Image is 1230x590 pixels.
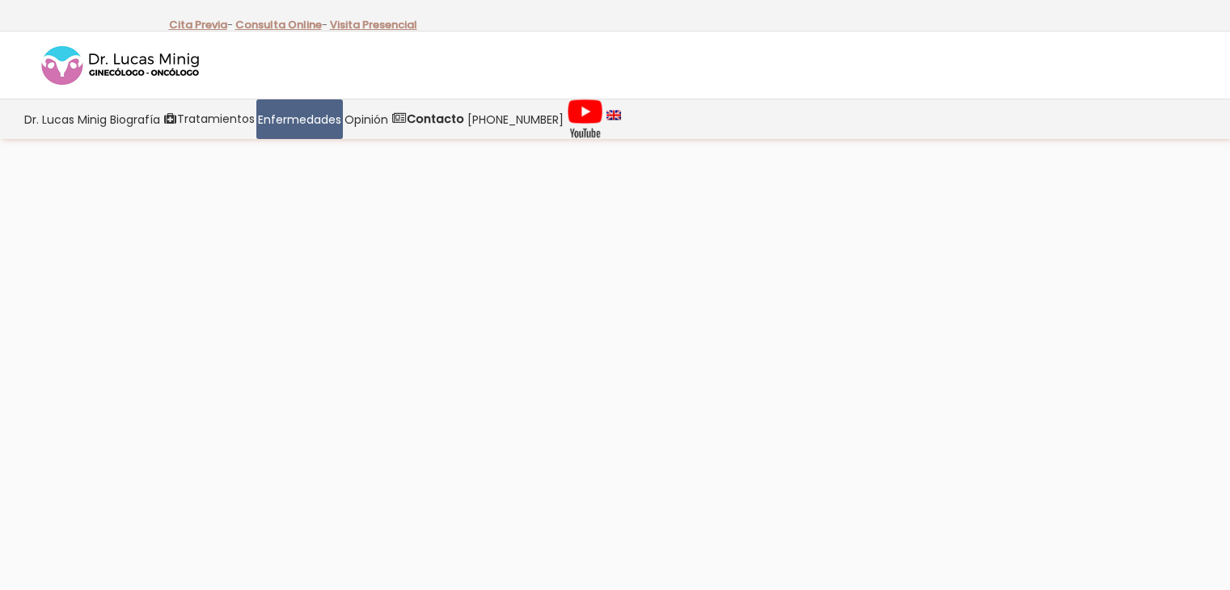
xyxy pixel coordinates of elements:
[607,110,621,120] img: language english
[108,99,162,139] a: Biografía
[23,99,108,139] a: Dr. Lucas Minig
[235,17,322,32] a: Consulta Online
[169,17,227,32] a: Cita Previa
[177,110,255,129] span: Tratamientos
[162,99,256,139] a: Tratamientos
[330,17,417,32] a: Visita Presencial
[567,99,603,139] img: Videos Youtube Ginecología
[605,99,623,139] a: language english
[169,15,233,36] p: -
[390,99,466,139] a: Contacto
[565,99,605,139] a: Videos Youtube Ginecología
[258,110,341,129] span: Enfermedades
[235,15,328,36] p: -
[110,110,160,129] span: Biografía
[24,110,107,129] span: Dr. Lucas Minig
[467,110,564,129] span: [PHONE_NUMBER]
[344,110,388,129] span: Opinión
[343,99,390,139] a: Opinión
[407,111,464,127] strong: Contacto
[466,99,565,139] a: [PHONE_NUMBER]
[256,99,343,139] a: Enfermedades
